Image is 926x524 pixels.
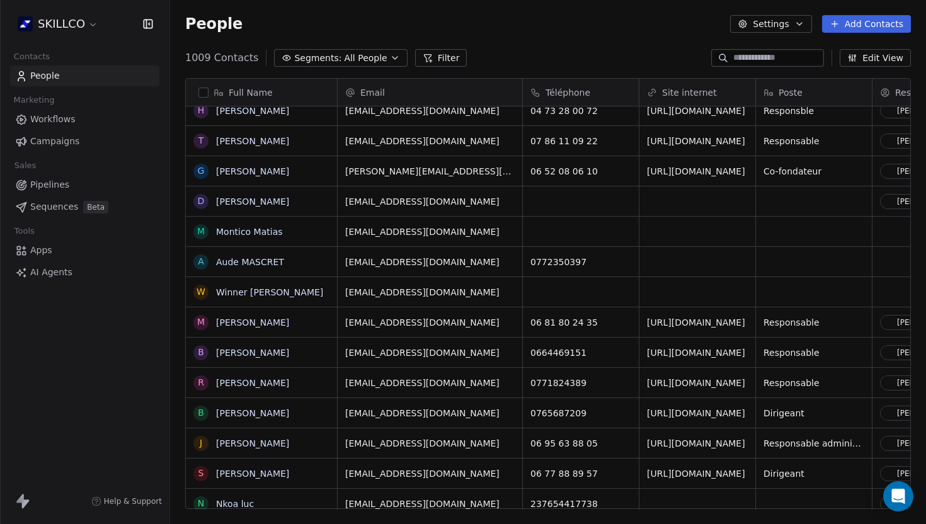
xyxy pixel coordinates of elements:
a: Nkoa luc [216,499,254,509]
div: R [198,376,204,389]
span: [EMAIL_ADDRESS][DOMAIN_NAME] [345,437,515,450]
span: People [30,69,60,83]
span: Sequences [30,200,78,214]
div: Site internet [639,79,755,106]
div: Open Intercom Messenger [883,481,913,511]
a: People [10,65,159,86]
a: [PERSON_NAME] [216,106,289,116]
span: Help & Support [104,496,162,506]
a: Apps [10,240,159,261]
span: 1009 Contacts [185,50,258,65]
a: [URL][DOMAIN_NAME] [647,166,745,176]
a: [URL][DOMAIN_NAME] [647,469,745,479]
span: [EMAIL_ADDRESS][DOMAIN_NAME] [345,467,515,480]
button: Edit View [840,49,911,67]
span: 06 52 08 06 10 [530,165,631,178]
a: Workflows [10,109,159,130]
div: J [200,436,202,450]
img: Skillco%20logo%20icon%20(2).png [18,16,33,31]
a: [URL][DOMAIN_NAME] [647,378,745,388]
span: AI Agents [30,266,72,279]
span: Co-fondateur [763,165,864,178]
div: N [198,497,204,510]
span: Beta [83,201,108,214]
span: 04 73 28 00 72 [530,105,631,117]
a: Pipelines [10,174,159,195]
span: Responsable [763,377,864,389]
a: [PERSON_NAME] [216,348,289,358]
a: [PERSON_NAME] [216,378,289,388]
a: [PERSON_NAME] [216,166,289,176]
span: Responsable administrative et commerciale [763,437,864,450]
span: Site internet [662,86,717,99]
span: 0772350397 [530,256,631,268]
a: Montico Matias [216,227,283,237]
span: Segments: [294,52,341,65]
a: Help & Support [91,496,162,506]
span: [EMAIL_ADDRESS][DOMAIN_NAME] [345,498,515,510]
span: 06 81 80 24 35 [530,316,631,329]
button: SKILLCO [15,13,101,35]
span: [EMAIL_ADDRESS][DOMAIN_NAME] [345,135,515,147]
div: H [198,104,205,117]
span: Contacts [8,47,55,66]
span: [EMAIL_ADDRESS][DOMAIN_NAME] [345,346,515,359]
span: 0664469151 [530,346,631,359]
a: [URL][DOMAIN_NAME] [647,348,745,358]
span: 0765687209 [530,407,631,419]
span: [EMAIL_ADDRESS][DOMAIN_NAME] [345,377,515,389]
span: [EMAIL_ADDRESS][DOMAIN_NAME] [345,407,515,419]
a: [PERSON_NAME] [216,136,289,146]
span: People [185,14,243,33]
span: [PERSON_NAME][EMAIL_ADDRESS][DOMAIN_NAME] [345,165,515,178]
span: Campaigns [30,135,79,148]
button: Settings [730,15,811,33]
span: 07 86 11 09 22 [530,135,631,147]
span: 237654417738 [530,498,631,510]
a: Winner [PERSON_NAME] [216,287,323,297]
a: [URL][DOMAIN_NAME] [647,408,745,418]
span: Sales [9,156,42,175]
div: Poste [756,79,872,106]
a: [PERSON_NAME] [216,408,289,418]
span: [EMAIL_ADDRESS][DOMAIN_NAME] [345,316,515,329]
div: M [197,316,205,329]
span: Responsble [763,105,864,117]
span: Dirigeant [763,407,864,419]
div: B [198,346,204,359]
div: B [198,406,204,419]
a: AI Agents [10,262,159,283]
span: [EMAIL_ADDRESS][DOMAIN_NAME] [345,225,515,238]
a: [URL][DOMAIN_NAME] [647,317,745,327]
a: [PERSON_NAME] [216,469,289,479]
span: All People [344,52,387,65]
span: [EMAIL_ADDRESS][DOMAIN_NAME] [345,105,515,117]
div: W [197,285,205,299]
span: Email [360,86,385,99]
span: [EMAIL_ADDRESS][DOMAIN_NAME] [345,256,515,268]
a: [URL][DOMAIN_NAME] [647,106,745,116]
div: A [198,255,204,268]
div: D [198,195,205,208]
span: 06 95 63 88 05 [530,437,631,450]
span: [EMAIL_ADDRESS][DOMAIN_NAME] [345,286,515,299]
span: Téléphone [546,86,590,99]
button: Filter [415,49,467,67]
span: Apps [30,244,52,257]
span: Poste [779,86,803,99]
span: SKILLCO [38,16,85,32]
a: [PERSON_NAME] [216,438,289,448]
span: Full Name [229,86,273,99]
div: Full Name [186,79,337,106]
span: [EMAIL_ADDRESS][DOMAIN_NAME] [345,195,515,208]
span: Dirigeant [763,467,864,480]
span: Responsable [763,135,864,147]
span: Workflows [30,113,76,126]
a: [URL][DOMAIN_NAME] [647,136,745,146]
button: Add Contacts [822,15,911,33]
span: Pipelines [30,178,69,191]
div: T [198,134,204,147]
span: Tools [9,222,40,241]
span: Marketing [8,91,60,110]
div: S [198,467,204,480]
